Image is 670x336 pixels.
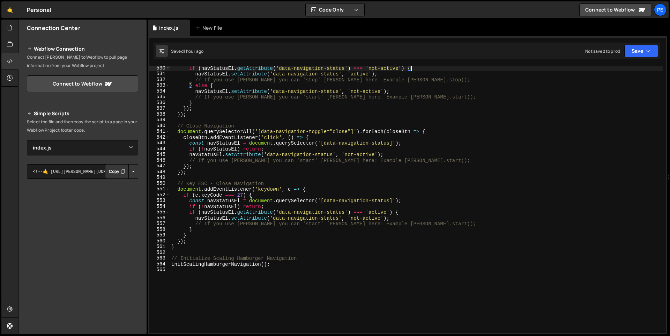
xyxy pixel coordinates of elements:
[149,255,170,261] div: 563
[624,45,658,57] button: Save
[149,175,170,181] div: 549
[184,48,204,54] div: 1 hour ago
[149,134,170,140] div: 542
[105,164,138,179] div: Button group with nested dropdown
[149,146,170,152] div: 544
[149,82,170,88] div: 533
[149,232,170,238] div: 559
[149,204,170,210] div: 554
[149,198,170,204] div: 553
[149,186,170,192] div: 551
[149,238,170,244] div: 560
[149,181,170,187] div: 550
[27,24,80,32] h2: Connection Center
[149,77,170,83] div: 532
[149,88,170,94] div: 534
[306,3,364,16] button: Code Only
[149,111,170,117] div: 538
[27,53,138,70] p: Connect [PERSON_NAME] to Webflow to pull page information from your Webflow project
[149,117,170,123] div: 539
[149,158,170,163] div: 546
[654,3,667,16] a: Pe
[27,75,138,92] a: Connect to Webflow
[27,118,138,134] p: Select the file and then copy the script to a page in your Webflow Project footer code.
[149,244,170,250] div: 561
[27,190,139,253] iframe: YouTube video player
[149,261,170,267] div: 564
[149,100,170,106] div: 536
[27,164,138,179] textarea: <!--🤙 [URL][PERSON_NAME][DOMAIN_NAME]> <script>document.addEventListener("DOMContentLoaded", func...
[149,250,170,256] div: 562
[27,6,51,14] div: Personal
[149,215,170,221] div: 556
[149,140,170,146] div: 543
[585,48,620,54] div: Not saved to prod
[579,3,652,16] a: Connect to Webflow
[149,65,170,71] div: 530
[149,267,170,273] div: 565
[159,24,178,31] div: index.js
[149,123,170,129] div: 540
[171,48,203,54] div: Saved
[149,129,170,134] div: 541
[105,164,129,179] button: Copy
[149,169,170,175] div: 548
[27,109,138,118] h2: Simple Scripts
[149,209,170,215] div: 555
[149,152,170,158] div: 545
[149,192,170,198] div: 552
[27,258,139,321] iframe: YouTube video player
[1,1,18,18] a: 🤙
[149,227,170,233] div: 558
[149,94,170,100] div: 535
[149,221,170,227] div: 557
[149,163,170,169] div: 547
[27,45,138,53] h2: Webflow Connection
[149,71,170,77] div: 531
[149,105,170,111] div: 537
[195,24,225,31] div: New File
